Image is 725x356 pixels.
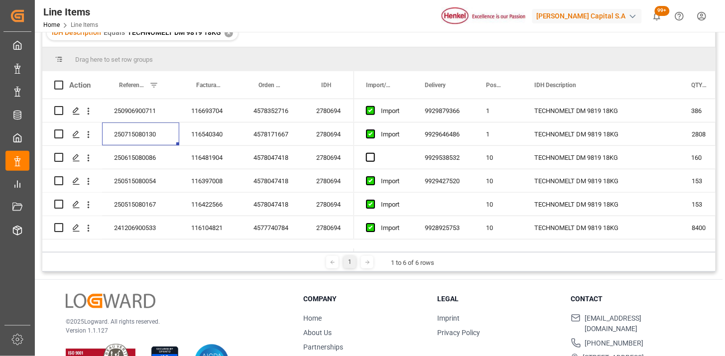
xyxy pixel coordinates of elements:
[242,99,304,122] div: 4578352716
[381,123,401,146] div: Import
[437,314,460,322] a: Imprint
[304,314,322,322] a: Home
[522,216,680,239] div: TECHNOMELT DM 9819 18KG
[225,29,233,37] div: ✕
[474,216,522,239] div: 10
[381,217,401,239] div: Import
[391,258,434,268] div: 1 to 6 of 6 rows
[119,82,145,89] span: Referencia Leschaco (impo)
[522,169,680,192] div: TECHNOMELT DM 9819 18KG
[304,294,425,304] h3: Company
[304,169,354,192] div: 2780694
[102,193,179,216] div: 250515080167
[668,5,691,27] button: Help Center
[102,216,179,239] div: 241206900533
[104,28,125,36] span: Equals
[258,82,283,89] span: Orden de Compra
[66,294,155,308] img: Logward Logo
[304,122,354,145] div: 2780694
[69,81,91,90] div: Action
[66,326,279,335] p: Version 1.1.127
[179,193,242,216] div: 116422566
[486,82,501,89] span: Posición
[179,146,242,169] div: 116481904
[321,82,331,89] span: IDH
[474,146,522,169] div: 10
[42,122,354,146] div: Press SPACE to select this row.
[522,122,680,145] div: TECHNOMELT DM 9819 18KG
[522,193,680,216] div: TECHNOMELT DM 9819 18KG
[646,5,668,27] button: show 100 new notifications
[304,329,332,337] a: About Us
[437,329,480,337] a: Privacy Policy
[42,146,354,169] div: Press SPACE to select this row.
[242,193,304,216] div: 4578047418
[102,122,179,145] div: 250715080130
[102,146,179,169] div: 250615080086
[242,122,304,145] div: 4578171667
[532,6,646,25] button: [PERSON_NAME] Capital S.A
[42,216,354,239] div: Press SPACE to select this row.
[522,99,680,122] div: TECHNOMELT DM 9819 18KG
[102,169,179,192] div: 250515080054
[534,82,576,89] span: IDH Description
[42,193,354,216] div: Press SPACE to select this row.
[413,122,474,145] div: 9929646486
[381,193,401,216] div: Import
[655,6,670,16] span: 99+
[381,170,401,193] div: Import
[413,146,474,169] div: 9929538532
[585,338,644,349] span: [PHONE_NUMBER]
[242,216,304,239] div: 4577740784
[692,82,708,89] span: QTY - Factura
[425,82,446,89] span: Delivery
[42,169,354,193] div: Press SPACE to select this row.
[304,343,344,351] a: Partnerships
[474,193,522,216] div: 10
[474,122,522,145] div: 1
[242,146,304,169] div: 4578047418
[413,169,474,192] div: 9929427520
[585,313,692,334] span: [EMAIL_ADDRESS][DOMAIN_NAME]
[66,317,279,326] p: © 2025 Logward. All rights reserved.
[52,28,101,36] span: IDH Description
[413,216,474,239] div: 9928925753
[532,9,642,23] div: [PERSON_NAME] Capital S.A
[43,21,60,28] a: Home
[304,193,354,216] div: 2780694
[474,99,522,122] div: 1
[474,169,522,192] div: 10
[442,7,525,25] img: Henkel%20logo.jpg_1689854090.jpg
[437,294,558,304] h3: Legal
[179,122,242,145] div: 116540340
[304,146,354,169] div: 2780694
[102,99,179,122] div: 250906900711
[381,100,401,122] div: Import
[75,56,153,63] span: Drag here to set row groups
[42,99,354,122] div: Press SPACE to select this row.
[179,216,242,239] div: 116104821
[179,99,242,122] div: 116693704
[304,99,354,122] div: 2780694
[43,4,98,19] div: Line Items
[366,82,392,89] span: Import/Export
[304,216,354,239] div: 2780694
[242,169,304,192] div: 4578047418
[179,169,242,192] div: 116397008
[127,28,221,36] span: TECHNOMELT DM 9819 18KG
[413,99,474,122] div: 9929879366
[196,82,221,89] span: Factura Comercial
[344,256,356,268] div: 1
[571,294,692,304] h3: Contact
[522,146,680,169] div: TECHNOMELT DM 9819 18KG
